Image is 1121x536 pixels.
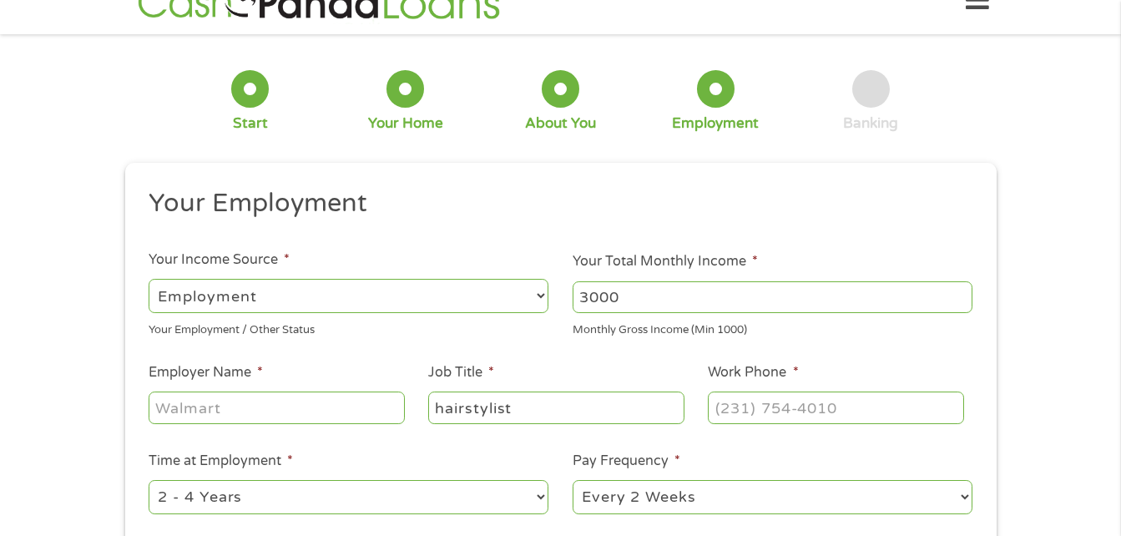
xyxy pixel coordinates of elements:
label: Employer Name [149,364,263,382]
label: Pay Frequency [573,453,680,470]
div: Start [233,114,268,133]
input: Walmart [149,392,404,423]
label: Work Phone [708,364,798,382]
div: Your Employment / Other Status [149,316,548,339]
div: About You [525,114,596,133]
label: Time at Employment [149,453,293,470]
div: Monthly Gross Income (Min 1000) [573,316,972,339]
input: Cashier [428,392,684,423]
div: Banking [843,114,898,133]
input: (231) 754-4010 [708,392,963,423]
div: Your Home [368,114,443,133]
h2: Your Employment [149,187,960,220]
label: Job Title [428,364,494,382]
input: 1800 [573,281,972,313]
label: Your Total Monthly Income [573,253,758,271]
label: Your Income Source [149,251,290,269]
div: Employment [672,114,759,133]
